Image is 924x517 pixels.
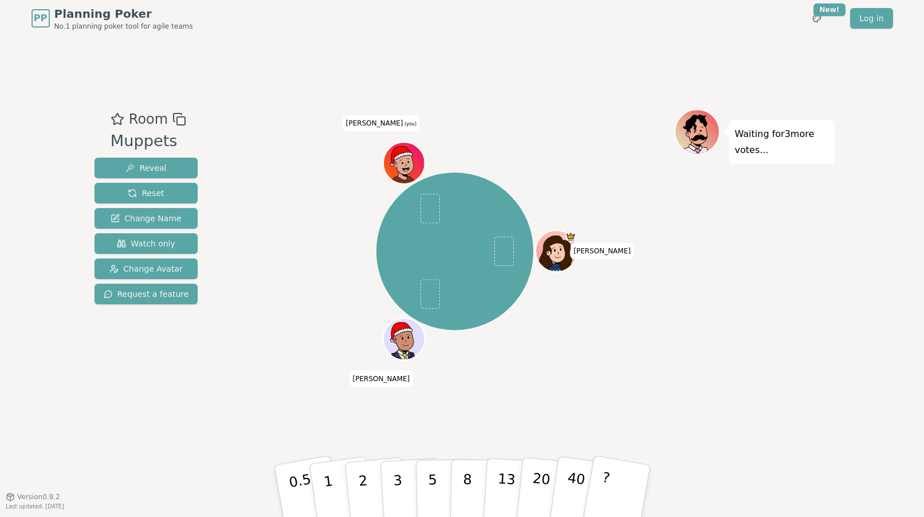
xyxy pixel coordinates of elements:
span: Reset [128,187,164,199]
button: Watch only [95,233,198,254]
span: Change Avatar [109,263,183,275]
a: PPPlanning PokerNo.1 planning poker tool for agile teams [32,6,193,31]
button: Change Avatar [95,258,198,279]
span: Change Name [111,213,181,224]
button: Reveal [95,158,198,178]
span: Click to change your name [350,371,413,387]
span: Reveal [125,162,166,174]
div: New! [813,3,846,16]
button: Version0.9.2 [6,492,60,502]
span: Click to change your name [343,116,419,132]
span: Click to change your name [571,243,634,259]
p: Waiting for 3 more votes... [735,126,829,158]
button: Change Name [95,208,198,229]
div: Muppets [111,130,186,153]
span: Last updated: [DATE] [6,503,64,510]
button: Add as favourite [111,109,124,130]
span: Version 0.9.2 [17,492,60,502]
button: Click to change your avatar [384,144,423,183]
span: Request a feature [104,288,189,300]
button: Request a feature [95,284,198,304]
button: Reset [95,183,198,203]
span: (you) [403,122,417,127]
span: Elise is the host [565,232,576,242]
span: No.1 planning poker tool for agile teams [54,22,193,31]
button: New! [807,8,827,29]
span: PP [34,11,47,25]
span: Planning Poker [54,6,193,22]
a: Log in [850,8,892,29]
span: Room [129,109,168,130]
span: Watch only [117,238,175,249]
